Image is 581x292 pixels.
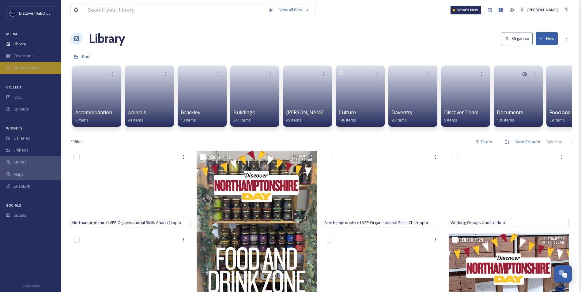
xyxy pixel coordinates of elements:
[472,136,495,148] div: Filters
[276,4,312,16] a: View all files
[339,110,356,123] a: Culture148 items
[451,6,481,14] a: What's New
[128,109,146,116] span: Animals
[444,110,496,123] a: Discover Team Photos5 items
[497,109,523,116] span: Documents
[181,117,196,123] span: 13 items
[6,85,22,89] span: COLLECT
[323,151,443,227] iframe: msdoc-iframe
[536,32,558,45] button: New
[444,117,457,123] span: 5 items
[72,220,181,225] span: Northamptonshire LVEP Organisational Skills Chart (1).pptx
[233,110,255,123] a: Buildings241 items
[75,109,112,116] span: Accommodation
[181,109,200,116] span: Brackley
[339,109,356,116] span: Culture
[181,110,200,123] a: Brackley13 items
[85,3,265,17] input: Search your library
[89,29,125,48] a: Library
[6,32,17,36] span: MEDIA
[13,183,30,189] span: SnapLink
[391,110,413,123] a: Daventry96 items
[233,117,251,123] span: 241 items
[6,203,21,208] span: SOCIALS
[75,117,89,123] span: 6 items
[517,4,561,16] a: [PERSON_NAME]
[13,65,40,71] span: Media Centres
[325,220,428,225] span: Northamptonshire LVEP Organisational Skills Chart.pptx
[13,41,26,47] span: Library
[70,151,191,227] iframe: msdoc-iframe
[527,7,558,13] span: [PERSON_NAME]
[286,110,370,123] a: [PERSON_NAME] & [PERSON_NAME]49 items
[451,220,505,225] span: Working Groups Update.docx
[502,32,533,45] button: Organise
[82,54,91,59] span: Root
[82,53,91,60] a: Root
[70,139,83,145] span: 33 file s
[13,147,28,153] span: Embeds
[286,117,301,123] span: 49 items
[19,10,75,16] span: Discover [GEOGRAPHIC_DATA]
[22,282,40,289] a: Privacy Policy
[22,284,40,288] span: Privacy Policy
[13,171,24,177] span: Maps
[13,53,34,59] span: Collections
[128,110,146,123] a: Animals41 items
[444,109,496,116] span: Discover Team Photos
[391,109,413,116] span: Daventry
[6,126,22,130] span: WIDGETS
[10,10,16,16] img: Untitled%20design%20%282%29.png
[128,117,143,123] span: 41 items
[13,135,30,141] span: Galleries
[449,151,569,227] iframe: msdoc-iframe
[339,117,356,123] span: 148 items
[391,117,407,123] span: 96 items
[13,159,27,165] span: Stories
[554,265,572,283] button: Open Chat
[546,139,563,145] span: Select all
[497,110,523,123] a: Documents139 items
[286,109,370,116] span: [PERSON_NAME] & [PERSON_NAME]
[512,136,543,148] div: Date Created
[13,212,26,218] span: Socials
[497,117,514,123] span: 139 items
[13,94,22,100] span: UGC
[549,117,565,123] span: 39 items
[75,110,112,123] a: Accommodation6 items
[13,106,29,112] span: Uploads
[233,109,255,116] span: Buildings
